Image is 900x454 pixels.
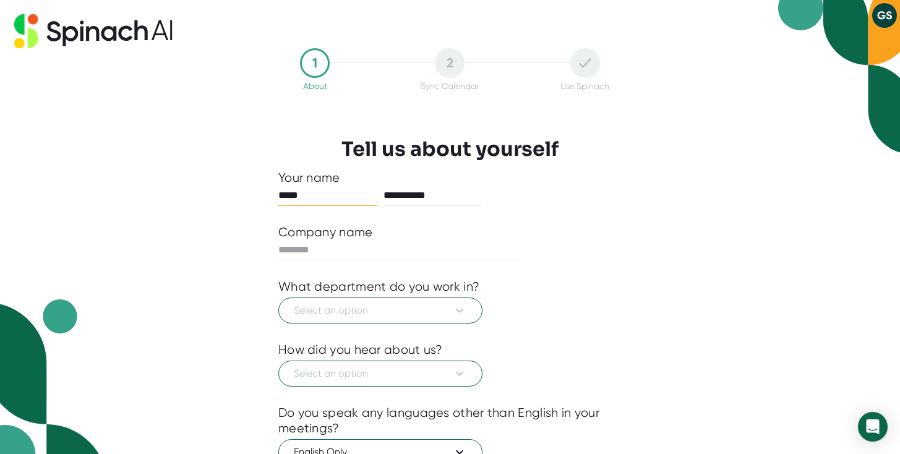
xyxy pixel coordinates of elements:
[278,225,373,240] div: Company name
[300,48,330,78] div: 1
[278,361,482,387] button: Select an option
[435,48,465,78] div: 2
[872,3,897,28] button: GS
[421,81,479,91] div: Sync Calendar
[278,170,622,186] div: Your name
[341,137,559,161] h3: Tell us about yourself
[303,81,327,91] div: About
[278,342,443,358] div: How did you hear about us?
[294,366,467,381] span: Select an option
[294,303,467,318] span: Select an option
[560,81,609,91] div: Use Spinach
[278,298,482,323] button: Select an option
[858,412,888,442] div: Open Intercom Messenger
[278,279,479,294] div: What department do you work in?
[278,405,622,436] div: Do you speak any languages other than English in your meetings?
